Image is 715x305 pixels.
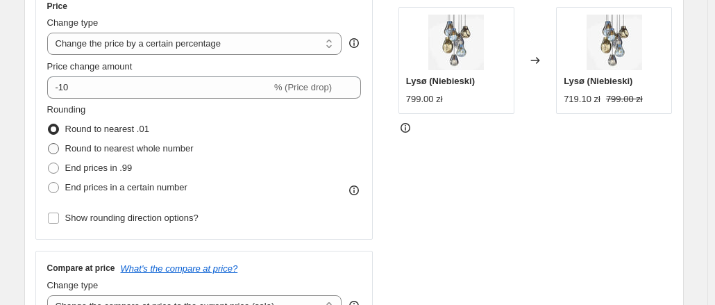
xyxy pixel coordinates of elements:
img: exkluzywne-oswietlenie-wnetrz-lampy-zawieszane-multi-kolor_80x.webp [587,15,642,70]
span: End prices in .99 [65,163,133,173]
button: What's the compare at price? [121,263,238,274]
h3: Price [47,1,67,12]
span: 719.10 zł [564,94,600,104]
span: End prices in a certain number [65,182,187,192]
span: Lysø (Niebieski) [564,76,632,86]
span: Change type [47,280,99,290]
div: help [347,36,361,50]
span: Show rounding direction options? [65,213,199,223]
span: Rounding [47,104,86,115]
span: 799.00 zł [406,94,443,104]
span: Round to nearest .01 [65,124,149,134]
span: 799.00 zł [606,94,643,104]
span: Change type [47,17,99,28]
h3: Compare at price [47,263,115,274]
img: exkluzywne-oswietlenie-wnetrz-lampy-zawieszane-multi-kolor_80x.webp [428,15,484,70]
span: Lysø (Niebieski) [406,76,475,86]
span: Price change amount [47,61,133,72]
span: Round to nearest whole number [65,143,194,154]
span: % (Price drop) [274,82,332,92]
input: -15 [47,76,271,99]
